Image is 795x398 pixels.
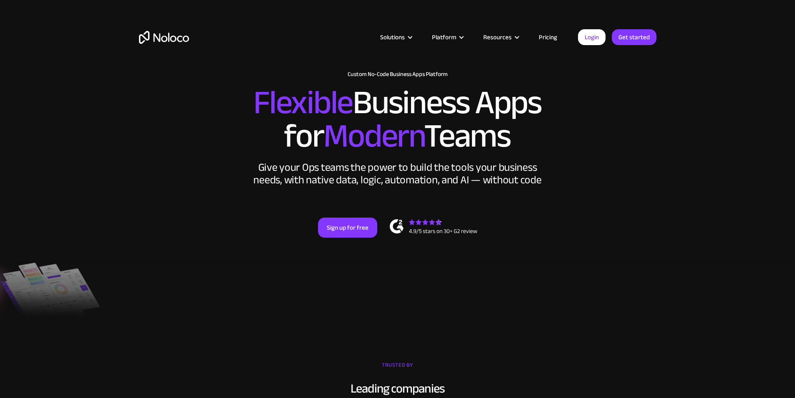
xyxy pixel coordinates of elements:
a: Get started [612,29,656,45]
div: Resources [483,32,512,43]
div: Platform [421,32,473,43]
span: Modern [323,105,424,167]
div: Resources [473,32,528,43]
a: home [139,31,189,44]
div: Give your Ops teams the power to build the tools your business needs, with native data, logic, au... [252,161,544,186]
div: Platform [432,32,456,43]
a: Sign up for free [318,218,377,238]
a: Pricing [528,32,568,43]
h2: Business Apps for Teams [139,86,656,153]
a: Login [578,29,606,45]
div: Solutions [370,32,421,43]
div: Solutions [380,32,405,43]
span: Flexible [253,71,353,134]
